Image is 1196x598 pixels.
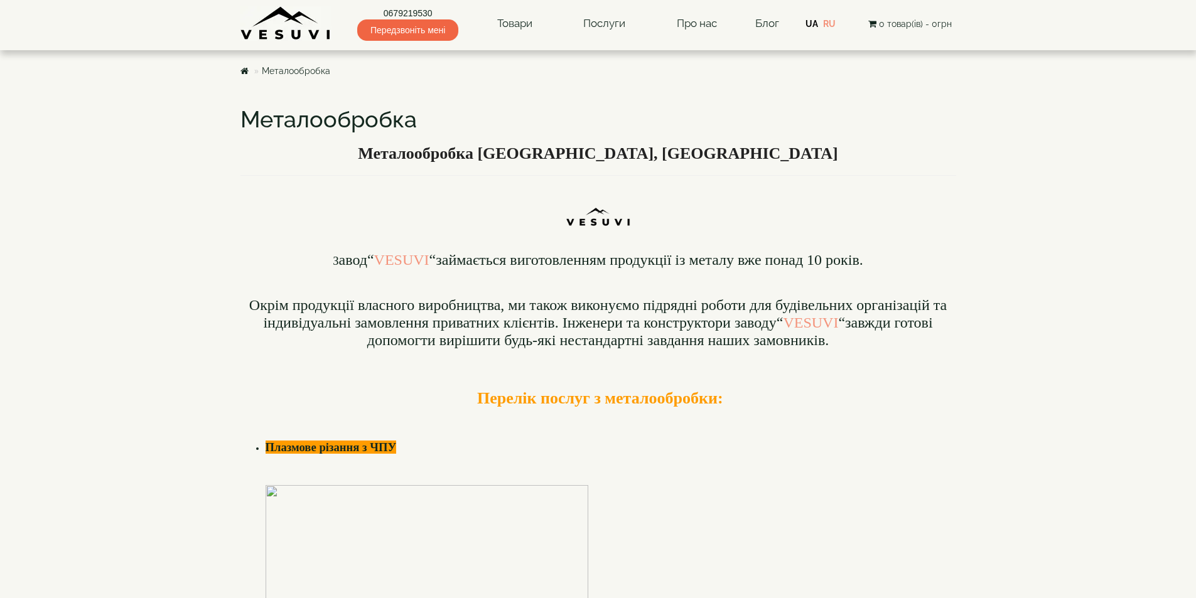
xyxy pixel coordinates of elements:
b: Плазмове різання з ЧПУ [266,440,397,454]
a: Про нас [664,9,730,38]
span: “ [838,314,845,331]
b: Металообробка [GEOGRAPHIC_DATA], [GEOGRAPHIC_DATA] [358,144,838,163]
span: Передзвоніть мені [357,19,458,41]
a: 0679219530 [357,7,458,19]
button: 0 товар(ів) - 0грн [865,17,956,31]
h1: Металообробка [240,107,956,132]
a: Металообробка [262,66,330,76]
a: VESUVI [374,252,429,268]
span: “ [777,314,784,331]
span: 0 товар(ів) - 0грн [879,19,952,29]
img: Завод VESUVI [240,6,331,41]
span: “ [429,252,436,268]
span: “ [367,252,374,268]
font: З [333,254,338,267]
span: Окрім продукції власного виробництва, ми також виконуємо підрядні роботи для будівельних організа... [249,297,947,331]
a: UA [805,19,818,29]
font: завжди готові допомогти вирішити будь-які нестандартні завдання наших замовників. [249,297,947,348]
font: авод займається виготовленням продукції із металу вже понад 10 років. [339,252,863,268]
a: Послуги [571,9,638,38]
b: Перелік послуг з металообробки: [477,389,723,407]
a: RU [823,19,836,29]
img: Ttn5pm9uIKLcKgZrI-DPJtyXM-1-CpJTlstn2ZXthDzrWzHqWzIXq4ZS7qPkPFVaBoA4GitRGAHsRZshv0hWB0BnCPS-8PrHC... [563,182,633,234]
a: Блог [755,17,779,29]
a: Товари [485,9,545,38]
a: VESUVI [783,314,838,331]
